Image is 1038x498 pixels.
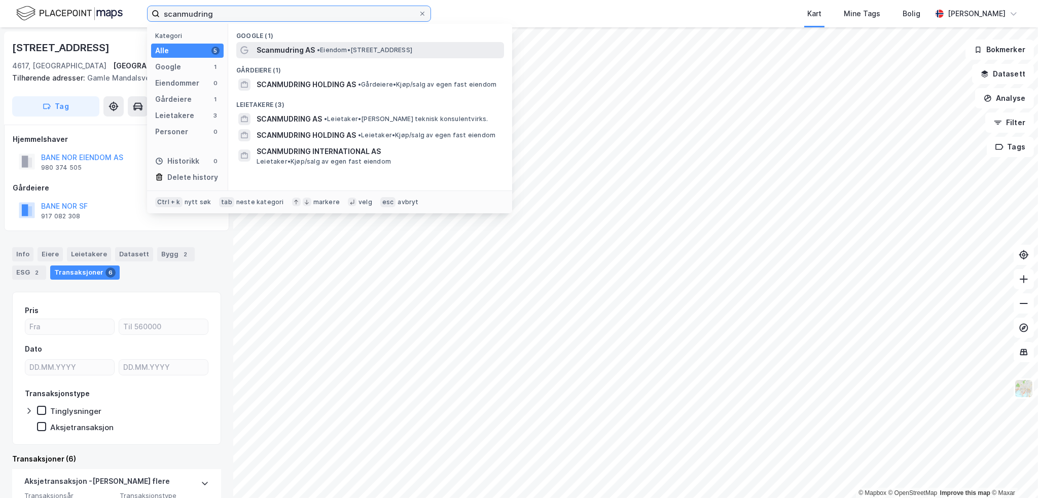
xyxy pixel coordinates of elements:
button: Tag [12,96,99,117]
div: Alle [155,45,169,57]
div: Datasett [115,247,153,261]
div: 3 [211,111,220,120]
div: 980 374 505 [41,164,82,172]
span: • [358,81,361,88]
div: 2 [32,267,42,278]
div: Aksjetransaksjon - [PERSON_NAME] flere [24,475,170,491]
div: 1 [211,95,220,103]
input: DD.MM.YYYY [119,360,208,375]
div: 0 [211,128,220,136]
button: Analyse [975,88,1034,108]
button: Filter [985,112,1034,133]
div: Transaksjoner [50,265,120,280]
div: velg [359,198,372,206]
span: SCANMUDRING HOLDING AS [257,129,356,141]
div: 0 [211,79,220,87]
div: Google (1) [228,24,512,42]
div: 2 [181,249,191,259]
div: [STREET_ADDRESS] [12,40,112,56]
div: Pris [25,304,39,317]
span: SCANMUDRING AS [257,113,322,125]
a: OpenStreetMap [888,489,938,496]
div: Dato [25,343,42,355]
input: DD.MM.YYYY [25,360,114,375]
input: Fra [25,319,114,334]
div: Delete history [167,171,218,183]
div: nytt søk [185,198,211,206]
div: Transaksjoner (6) [12,453,221,465]
button: Tags [987,137,1034,157]
div: esc [380,197,396,207]
div: Info [12,247,33,261]
span: Leietaker • Kjøp/salg av egen fast eiendom [358,131,495,139]
iframe: Chat Widget [987,449,1038,498]
div: Gamle Mandalsvei 2b [12,72,213,84]
span: Gårdeiere • Kjøp/salg av egen fast eiendom [358,81,496,89]
div: tab [219,197,234,207]
div: 0 [211,157,220,165]
div: Ctrl + k [155,197,183,207]
div: [GEOGRAPHIC_DATA], 151/660 [113,60,221,72]
span: Scanmudring AS [257,44,315,56]
div: Personer [155,126,188,138]
div: avbryt [398,198,418,206]
input: Søk på adresse, matrikkel, gårdeiere, leietakere eller personer [160,6,418,21]
div: Leietakere (3) [228,93,512,111]
div: 6 [105,267,116,278]
div: Bolig [903,8,920,20]
div: markere [313,198,340,206]
div: Gårdeiere [155,93,192,105]
div: Kategori [155,32,224,40]
span: Tilhørende adresser: [12,73,87,82]
div: Google [155,61,181,73]
button: Bokmerker [965,40,1034,60]
span: SCANMUDRING INTERNATIONAL AS [257,145,500,158]
div: Eiere [38,247,63,261]
span: • [317,46,320,54]
div: 917 082 308 [41,212,80,220]
div: 5 [211,47,220,55]
span: Eiendom • [STREET_ADDRESS] [317,46,412,54]
span: SCANMUDRING HOLDING AS [257,79,356,91]
span: • [324,115,327,123]
div: Aksjetransaksjon [50,423,114,432]
div: [PERSON_NAME] [948,8,1006,20]
div: Gårdeiere [13,182,221,194]
div: Leietakere [155,109,194,122]
div: Bygg [157,247,195,261]
div: Historikk [155,155,199,167]
div: 1 [211,63,220,71]
div: Kontrollprogram for chat [987,449,1038,498]
a: Improve this map [940,489,990,496]
div: Leietakere [67,247,111,261]
div: Kart [807,8,821,20]
img: logo.f888ab2527a4732fd821a326f86c7f29.svg [16,5,123,22]
div: neste kategori [236,198,284,206]
span: Leietaker • [PERSON_NAME] teknisk konsulentvirks. [324,115,488,123]
span: Leietaker • Kjøp/salg av egen fast eiendom [257,158,391,166]
div: Hjemmelshaver [13,133,221,145]
div: Eiendommer [155,77,199,89]
button: Datasett [972,64,1034,84]
input: Til 560000 [119,319,208,334]
div: Transaksjonstype [25,388,90,400]
div: Mine Tags [844,8,880,20]
div: ESG [12,265,46,280]
span: • [358,131,361,139]
div: Tinglysninger [50,406,101,416]
a: Mapbox [858,489,886,496]
div: 4617, [GEOGRAPHIC_DATA] [12,60,106,72]
div: Gårdeiere (1) [228,58,512,76]
img: Z [1014,379,1033,398]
